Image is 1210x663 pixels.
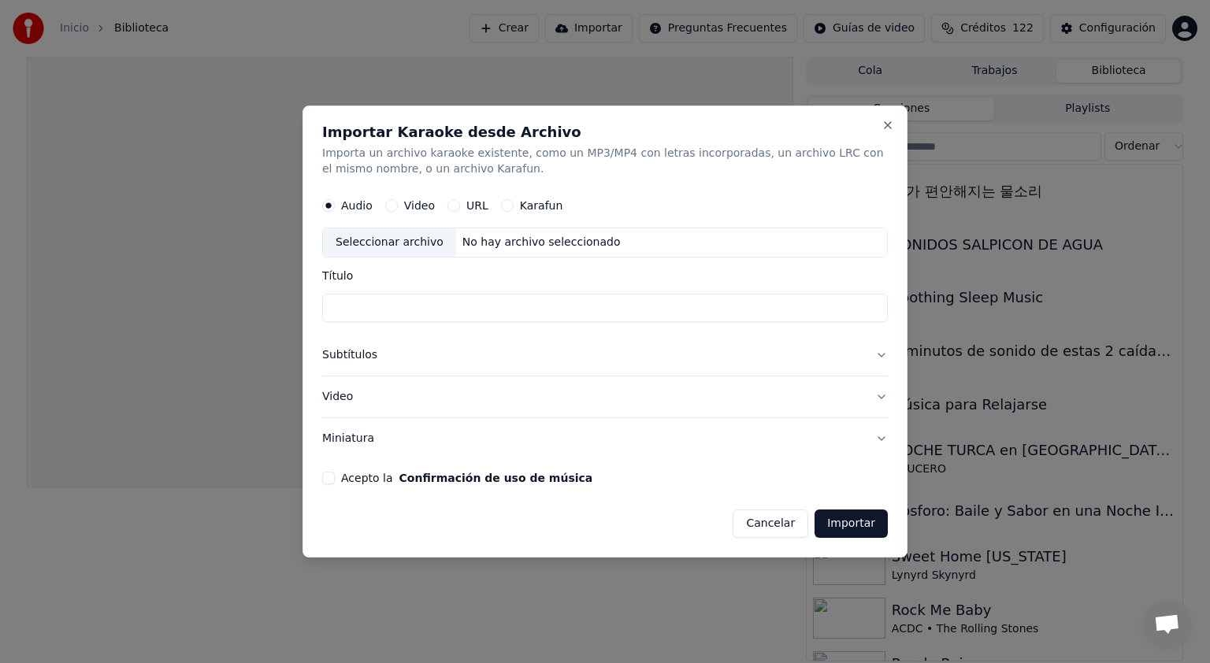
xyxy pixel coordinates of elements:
[323,228,456,257] div: Seleccionar archivo
[815,509,888,538] button: Importar
[399,472,593,483] button: Acepto la
[341,472,592,483] label: Acepto la
[520,200,563,211] label: Karafun
[322,376,888,417] button: Video
[322,335,888,376] button: Subtítulos
[466,200,488,211] label: URL
[733,509,808,538] button: Cancelar
[341,200,373,211] label: Audio
[322,125,888,139] h2: Importar Karaoke desde Archivo
[322,270,888,281] label: Título
[322,146,888,177] p: Importa un archivo karaoke existente, como un MP3/MP4 con letras incorporadas, un archivo LRC con...
[456,235,627,250] div: No hay archivo seleccionado
[322,418,888,459] button: Miniatura
[404,200,435,211] label: Video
